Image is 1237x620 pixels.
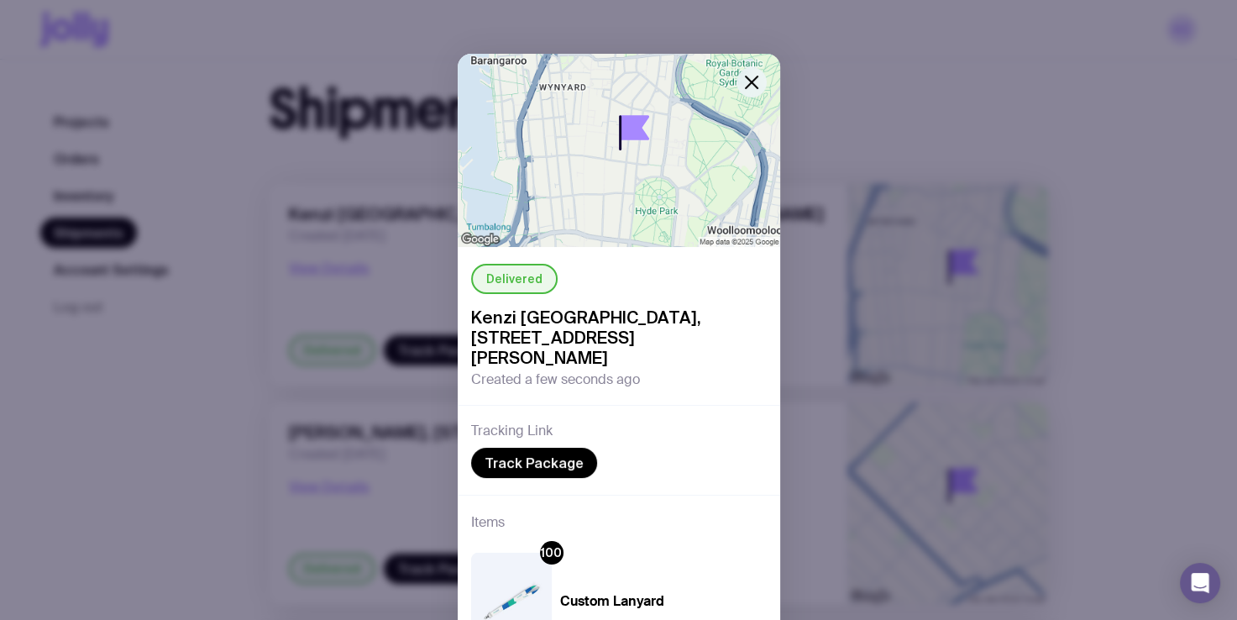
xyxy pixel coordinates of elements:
[560,593,664,610] h4: Custom Lanyard
[471,307,767,368] span: Kenzi [GEOGRAPHIC_DATA], [STREET_ADDRESS][PERSON_NAME]
[471,371,640,388] span: Created a few seconds ago
[1180,563,1220,603] div: Open Intercom Messenger
[458,54,780,247] img: staticmap
[471,423,553,439] h3: Tracking Link
[471,448,597,478] a: Track Package
[471,264,558,294] div: Delivered
[540,541,563,565] div: 100
[471,512,505,533] h3: Items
